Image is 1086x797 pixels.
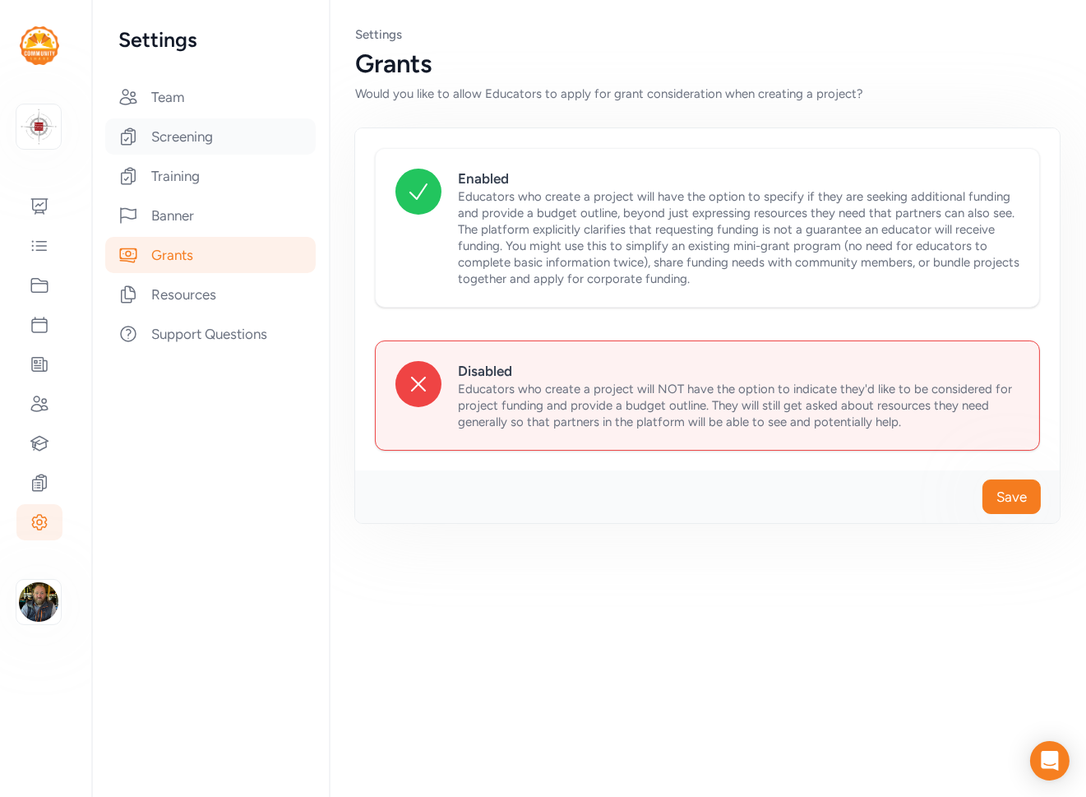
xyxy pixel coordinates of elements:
[105,118,316,155] div: Screening
[105,276,316,313] div: Resources
[105,79,316,115] div: Team
[21,109,57,145] img: logo
[355,26,1060,43] nav: Breadcrumb
[105,237,316,273] div: Grants
[1030,741,1070,781] div: Open Intercom Messenger
[458,189,1019,286] span: Educators who create a project will have the option to specify if they are seeking additional fun...
[355,49,1060,79] div: Grants
[355,86,1060,102] span: Would you like to allow Educators to apply for grant consideration when creating a project?
[458,169,1019,188] h2: Enabled
[982,480,1041,514] button: Save
[458,361,1019,381] h2: Disabled
[105,197,316,234] div: Banner
[355,27,402,42] a: Settings
[105,158,316,194] div: Training
[996,487,1027,507] span: Save
[105,316,316,352] div: Support Questions
[118,26,303,53] h2: Settings
[458,382,1012,429] span: Educators who create a project will NOT have the option to indicate they'd like to be considered ...
[20,26,59,65] img: logo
